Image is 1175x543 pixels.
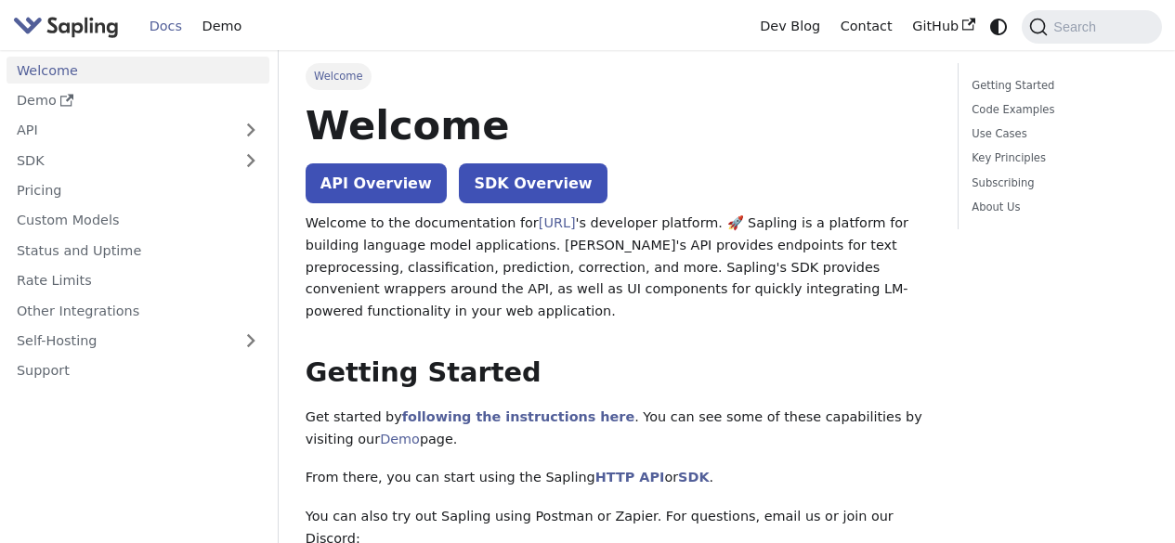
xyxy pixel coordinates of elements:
a: GitHub [902,12,985,41]
a: API [7,117,232,144]
a: Docs [139,12,192,41]
a: Demo [380,432,420,446]
button: Expand sidebar category 'API' [232,117,269,144]
a: Dev Blog [750,12,829,41]
a: Key Principles [972,149,1142,167]
a: Rate Limits [7,267,269,294]
a: Welcome [7,57,269,84]
a: SDK Overview [459,163,607,203]
h2: Getting Started [306,356,931,390]
button: Search (Command+K) [1022,10,1161,44]
a: Support [7,357,269,384]
a: [URL] [539,215,576,230]
a: Sapling.aiSapling.ai [13,13,125,40]
a: Getting Started [972,77,1142,95]
p: From there, you can start using the Sapling or . [306,467,931,489]
nav: Breadcrumbs [306,63,931,89]
img: Sapling.ai [13,13,119,40]
a: Contact [830,12,903,41]
a: Custom Models [7,207,269,234]
a: Status and Uptime [7,237,269,264]
a: Demo [7,87,269,114]
a: Subscribing [972,175,1142,192]
a: Demo [192,12,252,41]
a: Self-Hosting [7,328,269,355]
h1: Welcome [306,100,931,150]
button: Switch between dark and light mode (currently system mode) [986,13,1012,40]
a: About Us [972,199,1142,216]
p: Get started by . You can see some of these capabilities by visiting our page. [306,407,931,451]
a: Other Integrations [7,297,269,324]
span: Welcome [306,63,372,89]
a: Code Examples [972,101,1142,119]
span: Search [1048,19,1107,34]
p: Welcome to the documentation for 's developer platform. 🚀 Sapling is a platform for building lang... [306,213,931,323]
a: API Overview [306,163,447,203]
a: Pricing [7,177,269,204]
a: HTTP API [595,470,665,485]
button: Expand sidebar category 'SDK' [232,147,269,174]
a: Use Cases [972,125,1142,143]
a: SDK [7,147,232,174]
a: SDK [678,470,709,485]
a: following the instructions here [402,409,634,424]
